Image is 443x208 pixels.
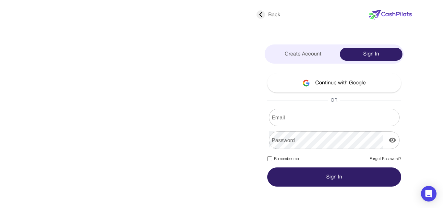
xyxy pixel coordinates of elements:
input: Remember me [267,156,272,161]
button: Sign In [267,167,401,187]
label: Remember me [267,156,299,162]
div: Create Account [266,48,340,61]
a: Forgot Password? [370,156,401,162]
img: new-logo.svg [369,10,412,20]
div: Back [257,11,280,19]
button: display the password [386,134,399,147]
div: Open Intercom Messenger [421,186,437,202]
span: OR [328,97,340,104]
img: google-logo.svg [303,80,310,87]
div: Sign In [340,48,402,61]
img: sing-in.svg [8,9,221,193]
button: Continue with Google [267,73,401,92]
